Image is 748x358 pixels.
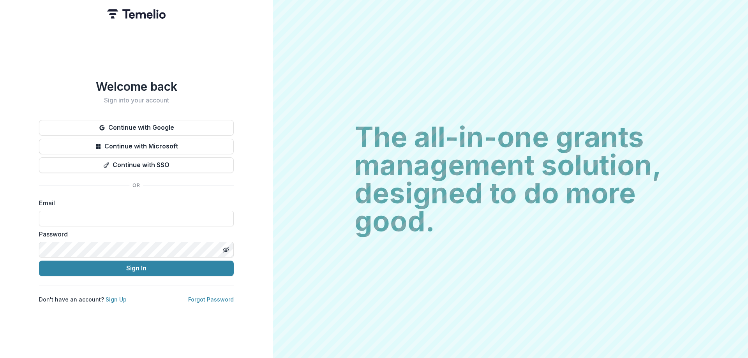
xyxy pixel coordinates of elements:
label: Email [39,198,229,208]
button: Sign In [39,261,234,276]
a: Forgot Password [188,296,234,303]
button: Continue with Google [39,120,234,136]
h1: Welcome back [39,79,234,93]
button: Toggle password visibility [220,243,232,256]
a: Sign Up [106,296,127,303]
button: Continue with Microsoft [39,139,234,154]
img: Temelio [107,9,166,19]
label: Password [39,229,229,239]
h2: Sign into your account [39,97,234,104]
p: Don't have an account? [39,295,127,303]
button: Continue with SSO [39,157,234,173]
